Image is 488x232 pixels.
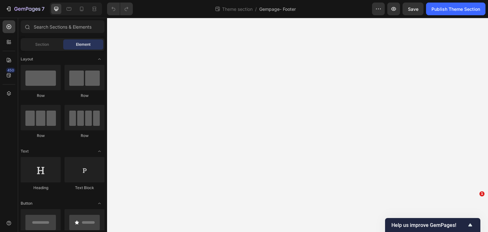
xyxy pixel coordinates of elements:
span: Toggle open [94,198,105,208]
span: Element [76,42,91,47]
span: Theme section [221,6,254,12]
div: 450 [6,68,15,73]
span: Section [35,42,49,47]
span: 1 [479,191,485,196]
button: Save [403,3,424,15]
div: Row [64,93,105,99]
span: Gempage- Footer [259,6,296,12]
iframe: Intercom live chat [466,201,482,216]
div: Undo/Redo [107,3,133,15]
div: Publish Theme Section [431,6,480,12]
span: Button [21,201,32,206]
input: Search Sections & Elements [21,20,105,33]
span: Help us improve GemPages! [391,222,466,228]
button: Publish Theme Section [426,3,485,15]
span: / [255,6,257,12]
p: 7 [42,5,44,13]
div: Text Block [64,185,105,191]
div: Heading [21,185,61,191]
span: Layout [21,56,33,62]
div: Row [64,133,105,139]
span: Toggle open [94,146,105,156]
button: 7 [3,3,47,15]
span: Text [21,148,29,154]
iframe: Design area [107,18,488,232]
div: Row [21,93,61,99]
span: Toggle open [94,54,105,64]
div: Row [21,133,61,139]
button: Show survey - Help us improve GemPages! [391,221,474,229]
span: Save [408,6,418,12]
